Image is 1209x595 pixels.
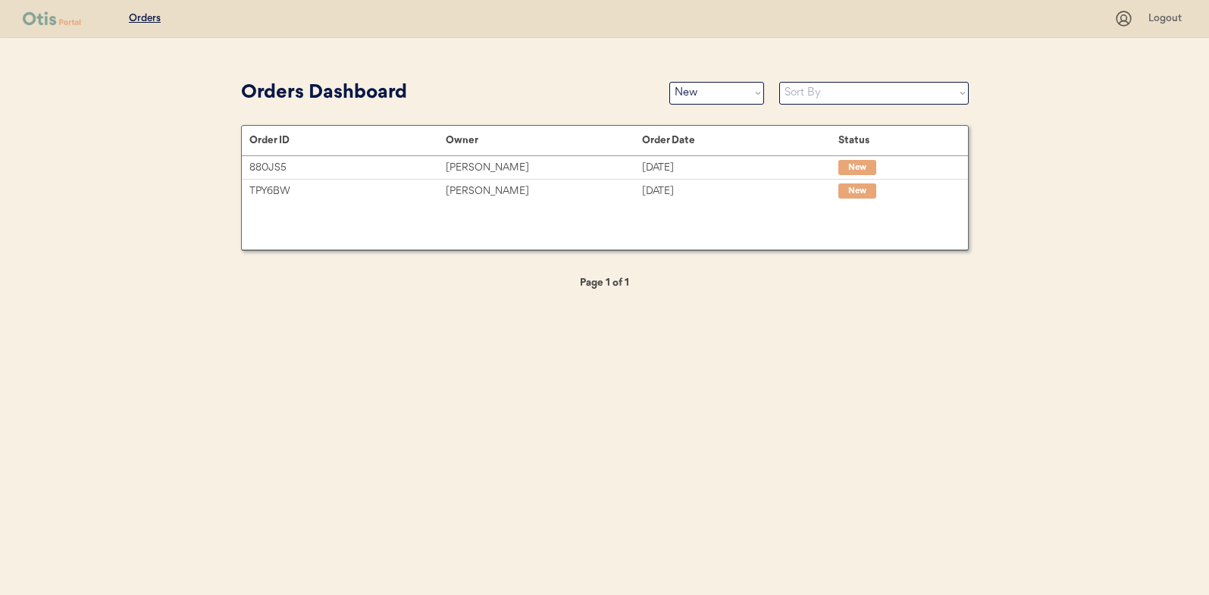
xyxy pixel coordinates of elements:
[642,183,838,200] div: [DATE]
[642,134,838,146] div: Order Date
[446,134,642,146] div: Owner
[249,159,446,177] div: 880JS5
[1148,11,1186,27] div: Logout
[129,13,161,23] u: Orders
[241,79,654,108] div: Orders Dashboard
[642,159,838,177] div: [DATE]
[249,183,446,200] div: TPY6BW
[446,159,642,177] div: [PERSON_NAME]
[446,183,642,200] div: [PERSON_NAME]
[529,274,681,292] div: Page 1 of 1
[249,134,446,146] div: Order ID
[838,134,952,146] div: Status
